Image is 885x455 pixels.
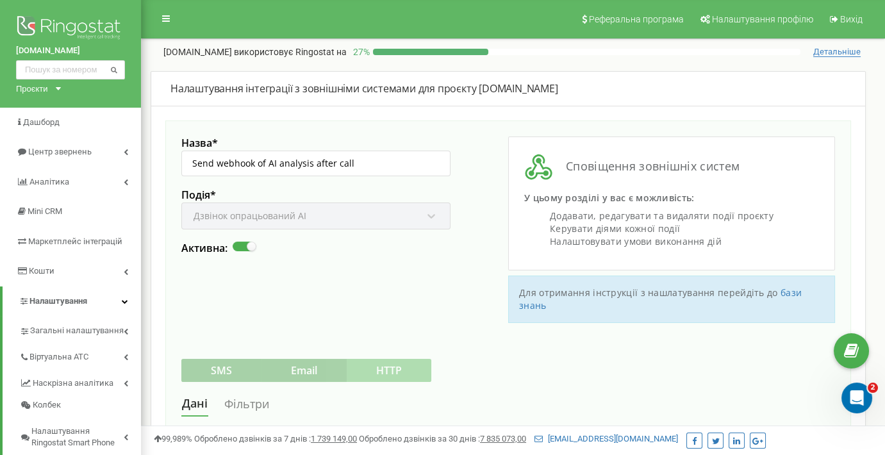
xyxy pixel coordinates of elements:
p: [DOMAIN_NAME] [163,45,347,58]
span: Налаштування [29,296,87,306]
span: Центр звернень [28,147,92,156]
a: бази знань [519,286,802,311]
a: Дані [181,392,208,417]
p: У цьому розділі у вас є можливість: [524,192,819,204]
p: Для отримання інструкції з нашлатування перейдіть до [519,286,824,312]
span: Кошти [29,266,54,276]
a: Загальні налаштування [19,316,141,342]
label: Активна: [181,242,227,256]
span: Налаштування профілю [712,14,813,24]
div: Налаштування інтеграції з зовнішніми системами для проєкту [DOMAIN_NAME] [170,81,846,96]
a: [EMAIL_ADDRESS][DOMAIN_NAME] [534,434,678,443]
a: Колбек [19,394,141,417]
span: 99,989% [154,434,192,443]
li: Керувати діями кожної події [550,222,819,235]
span: Mini CRM [28,206,62,216]
a: Налаштування Ringostat Smart Phone [19,417,141,454]
span: Віртуальна АТС [29,351,88,363]
label: Подія * [181,188,451,203]
span: Колбек [33,399,61,411]
a: Налаштування [3,286,141,317]
span: Наскрізна аналітика [33,377,113,390]
span: Вихід [840,14,863,24]
u: 7 835 073,00 [480,434,526,443]
input: Пошук за номером [16,60,125,79]
span: Дашборд [23,117,60,127]
a: [DOMAIN_NAME] [16,45,125,57]
span: Налаштування Ringostat Smart Phone [31,426,124,449]
span: 2 [868,383,878,393]
span: Реферальна програма [589,14,684,24]
input: Введіть назву [181,151,451,176]
span: Загальні налаштування [30,325,124,337]
li: Налаштовувати умови виконання дій [550,235,819,248]
a: Фільтри [224,392,270,416]
span: Детальніше [813,47,861,57]
p: 27 % [347,45,373,58]
iframe: Intercom live chat [841,383,872,413]
span: Оброблено дзвінків за 30 днів : [359,434,526,443]
u: 1 739 149,00 [311,434,357,443]
h3: Сповіщення зовнішніх систем [524,153,819,181]
span: Оброблено дзвінків за 7 днів : [194,434,357,443]
span: Маркетплейс інтеграцій [28,236,122,246]
img: Ringostat logo [16,13,125,45]
span: Аналiтика [29,177,69,186]
a: Віртуальна АТС [19,342,141,368]
label: Назва * [181,136,451,151]
a: Наскрізна аналітика [19,368,141,395]
li: Додавати, редагувати та видаляти події проєкту [550,210,819,222]
div: Проєкти [16,83,48,95]
span: використовує Ringostat на [234,47,347,57]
